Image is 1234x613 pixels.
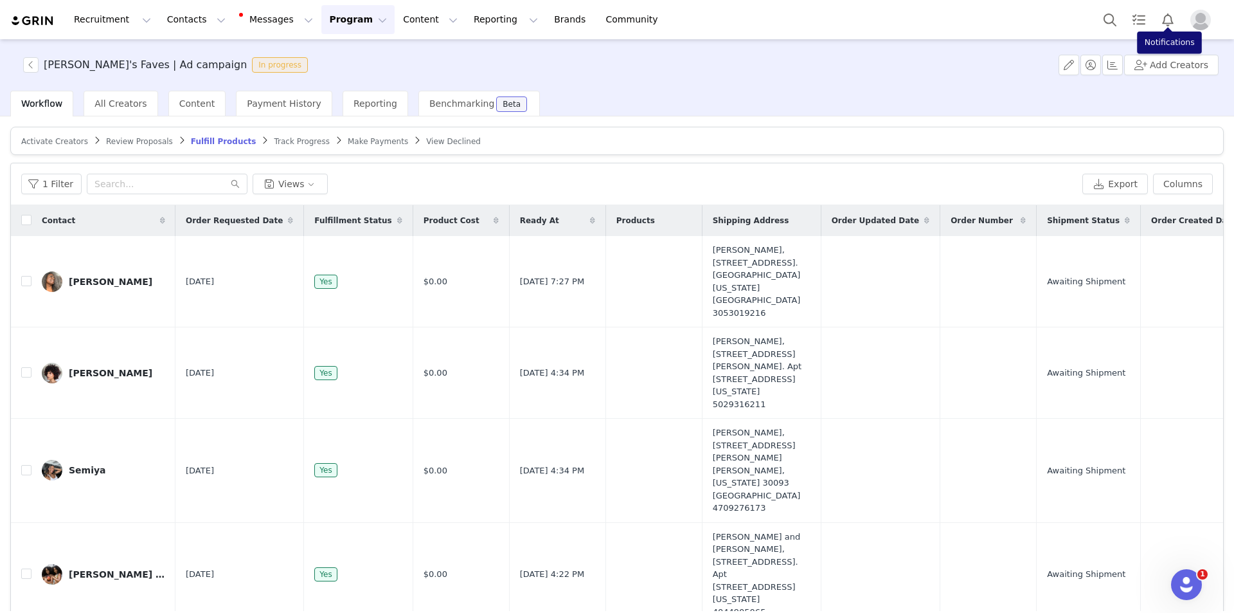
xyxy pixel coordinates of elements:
span: Yes [314,366,337,380]
span: Content [179,98,215,109]
img: 898926a3-8e48-4464-93bb-334e5c1369b6--s.jpg [42,564,62,585]
span: [DATE] 4:34 PM [520,367,584,380]
div: [PERSON_NAME] & Allanah [69,569,165,580]
span: Fulfillment Status [314,215,391,226]
h3: [PERSON_NAME]'s Faves | Ad campaign [44,57,247,73]
span: Make Payments [348,137,408,146]
button: Contacts [159,5,233,34]
span: Ready At [520,215,559,226]
span: Products [616,215,655,226]
a: Brands [546,5,597,34]
button: Messages [234,5,321,34]
span: $0.00 [424,367,447,380]
img: 09eeb773-a32f-4649-b334-83329f27120c.jpg [42,363,62,383]
span: Awaiting Shipment [1047,367,1125,380]
div: [PERSON_NAME], [STREET_ADDRESS][PERSON_NAME]. Apt [STREET_ADDRESS][US_STATE] [713,335,810,410]
button: Recruitment [66,5,159,34]
span: Yes [314,275,337,289]
span: [DATE] [186,367,214,380]
span: Order Updated Date [832,215,920,226]
span: [DATE] [186,568,214,581]
button: Reporting [466,5,546,34]
button: Search [1096,5,1124,34]
button: Content [395,5,465,34]
div: [PERSON_NAME] [69,277,152,287]
span: Payment History [247,98,321,109]
button: Export [1082,174,1148,194]
span: $0.00 [424,275,447,288]
span: Awaiting Shipment [1047,275,1125,288]
span: Yes [314,463,337,477]
span: Order Number [951,215,1013,226]
iframe: Intercom live chat [1171,569,1202,600]
a: [PERSON_NAME] & Allanah [42,564,165,585]
span: $0.00 [424,464,447,477]
img: 54f7d3ba-3a97-40fc-ab4f-7b0a08fa5e89.jpg [42,460,62,480]
span: [DATE] 4:34 PM [520,464,584,477]
button: Columns [1153,174,1213,194]
span: [DATE] 7:27 PM [520,275,584,288]
div: [PERSON_NAME], [STREET_ADDRESS][PERSON_NAME] [PERSON_NAME], [US_STATE] 30093 [GEOGRAPHIC_DATA] [713,426,810,515]
div: Beta [503,100,521,108]
span: Awaiting Shipment [1047,568,1125,581]
span: Workflow [21,98,62,109]
a: Community [598,5,672,34]
span: Benchmarking [429,98,494,109]
span: Contact [42,215,75,226]
span: In progress [252,57,308,73]
img: placeholder-profile.jpg [1190,10,1211,30]
span: Fulfill Products [191,137,256,146]
div: [PERSON_NAME], [STREET_ADDRESS]. [GEOGRAPHIC_DATA][US_STATE] [GEOGRAPHIC_DATA] [713,244,810,319]
a: Tasks [1125,5,1153,34]
span: Reporting [353,98,397,109]
span: All Creators [94,98,147,109]
img: 157381b0-f23f-4d2d-bdb6-a1fee3ec3031.jpg [42,271,62,292]
span: [object Object] [23,57,313,73]
span: Shipment Status [1047,215,1120,226]
span: Review Proposals [106,137,173,146]
div: [PERSON_NAME] [69,368,152,378]
div: 4709276173 [713,502,810,515]
span: Track Progress [274,137,329,146]
button: Views [253,174,328,194]
span: [DATE] [186,275,214,288]
a: [PERSON_NAME] [42,271,165,292]
span: Product Cost [424,215,479,226]
a: Semiya [42,460,165,480]
img: grin logo [10,15,55,27]
input: Search... [87,174,247,194]
span: View Declined [426,137,481,146]
i: icon: search [231,179,240,188]
span: 1 [1197,569,1208,580]
button: Add Creators [1124,55,1219,75]
span: Yes [314,567,337,581]
span: [DATE] 4:22 PM [520,568,584,581]
button: Program [321,5,395,34]
span: Awaiting Shipment [1047,464,1125,477]
div: Semiya [69,465,106,475]
span: [DATE] [186,464,214,477]
button: Profile [1183,10,1224,30]
span: $0.00 [424,568,447,581]
span: Shipping Address [713,215,789,226]
button: Notifications [1154,5,1182,34]
span: Order Requested Date [186,215,283,226]
div: 5029316211 [713,398,810,411]
button: 1 Filter [21,174,82,194]
a: [PERSON_NAME] [42,363,165,383]
div: 3053019216 [713,307,810,320]
span: Activate Creators [21,137,88,146]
